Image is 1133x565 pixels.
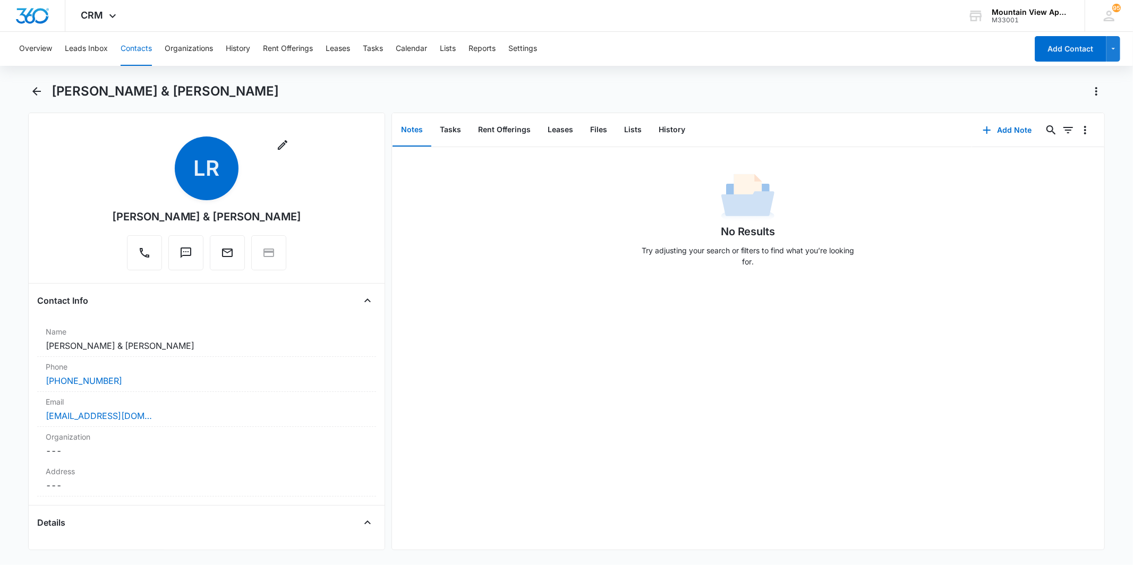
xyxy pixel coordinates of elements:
[37,392,376,427] div: Email[EMAIL_ADDRESS][DOMAIN_NAME]
[431,114,470,147] button: Tasks
[508,32,537,66] button: Settings
[636,245,859,267] p: Try adjusting your search or filters to find what you’re looking for.
[168,235,203,270] button: Text
[582,114,616,147] button: Files
[992,8,1069,16] div: account name
[37,516,65,529] h4: Details
[1043,122,1060,139] button: Search...
[1035,36,1106,62] button: Add Contact
[127,252,162,261] a: Call
[470,114,539,147] button: Rent Offerings
[165,32,213,66] button: Organizations
[650,114,694,147] button: History
[37,461,376,496] div: Address---
[121,32,152,66] button: Contacts
[28,83,45,100] button: Back
[972,117,1043,143] button: Add Note
[359,514,376,531] button: Close
[440,32,456,66] button: Lists
[721,170,774,224] img: No Data
[326,32,350,66] button: Leases
[992,16,1069,24] div: account id
[127,235,162,270] button: Call
[396,32,427,66] button: Calendar
[46,396,367,407] label: Email
[37,294,88,307] h4: Contact Info
[37,427,376,461] div: Organization---
[81,10,104,21] span: CRM
[46,339,367,352] dd: [PERSON_NAME] & [PERSON_NAME]
[263,32,313,66] button: Rent Offerings
[37,357,376,392] div: Phone[PHONE_NUMBER]
[65,32,108,66] button: Leads Inbox
[46,431,367,442] label: Organization
[210,235,245,270] button: Email
[46,326,367,337] label: Name
[46,444,367,457] dd: ---
[393,114,431,147] button: Notes
[46,548,367,559] label: Source
[468,32,496,66] button: Reports
[168,252,203,261] a: Text
[37,322,376,357] div: Name[PERSON_NAME] & [PERSON_NAME]
[1112,4,1121,12] div: notifications count
[46,374,122,387] a: [PHONE_NUMBER]
[1060,122,1077,139] button: Filters
[46,361,367,372] label: Phone
[46,466,367,477] label: Address
[539,114,582,147] button: Leases
[52,83,279,99] h1: [PERSON_NAME] & [PERSON_NAME]
[1112,4,1121,12] span: 95
[616,114,650,147] button: Lists
[46,409,152,422] a: [EMAIL_ADDRESS][DOMAIN_NAME]
[1077,122,1094,139] button: Overflow Menu
[721,224,776,239] h1: No Results
[19,32,52,66] button: Overview
[226,32,250,66] button: History
[46,479,367,492] dd: ---
[175,136,238,200] span: LR
[359,292,376,309] button: Close
[1088,83,1105,100] button: Actions
[363,32,383,66] button: Tasks
[210,252,245,261] a: Email
[112,209,302,225] div: [PERSON_NAME] & [PERSON_NAME]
